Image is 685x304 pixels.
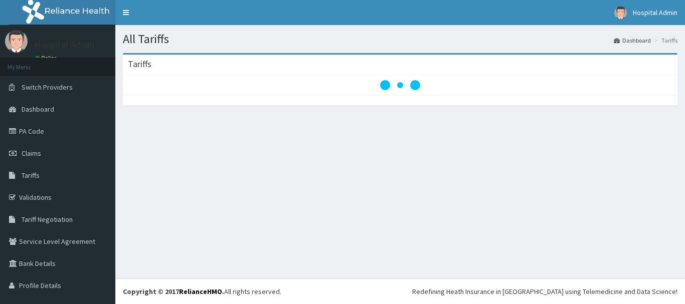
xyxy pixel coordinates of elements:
[123,287,224,296] strong: Copyright © 2017 .
[614,36,651,45] a: Dashboard
[179,287,222,296] a: RelianceHMO
[22,149,41,158] span: Claims
[614,7,627,19] img: User Image
[35,41,94,50] p: Hospital Admin
[22,83,73,92] span: Switch Providers
[5,30,28,53] img: User Image
[652,36,677,45] li: Tariffs
[22,215,73,224] span: Tariff Negotiation
[412,286,677,296] div: Redefining Heath Insurance in [GEOGRAPHIC_DATA] using Telemedicine and Data Science!
[633,8,677,17] span: Hospital Admin
[115,278,685,304] footer: All rights reserved.
[22,105,54,114] span: Dashboard
[35,55,59,62] a: Online
[380,65,420,105] svg: audio-loading
[123,33,677,46] h1: All Tariffs
[22,171,40,180] span: Tariffs
[128,60,151,69] h3: Tariffs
